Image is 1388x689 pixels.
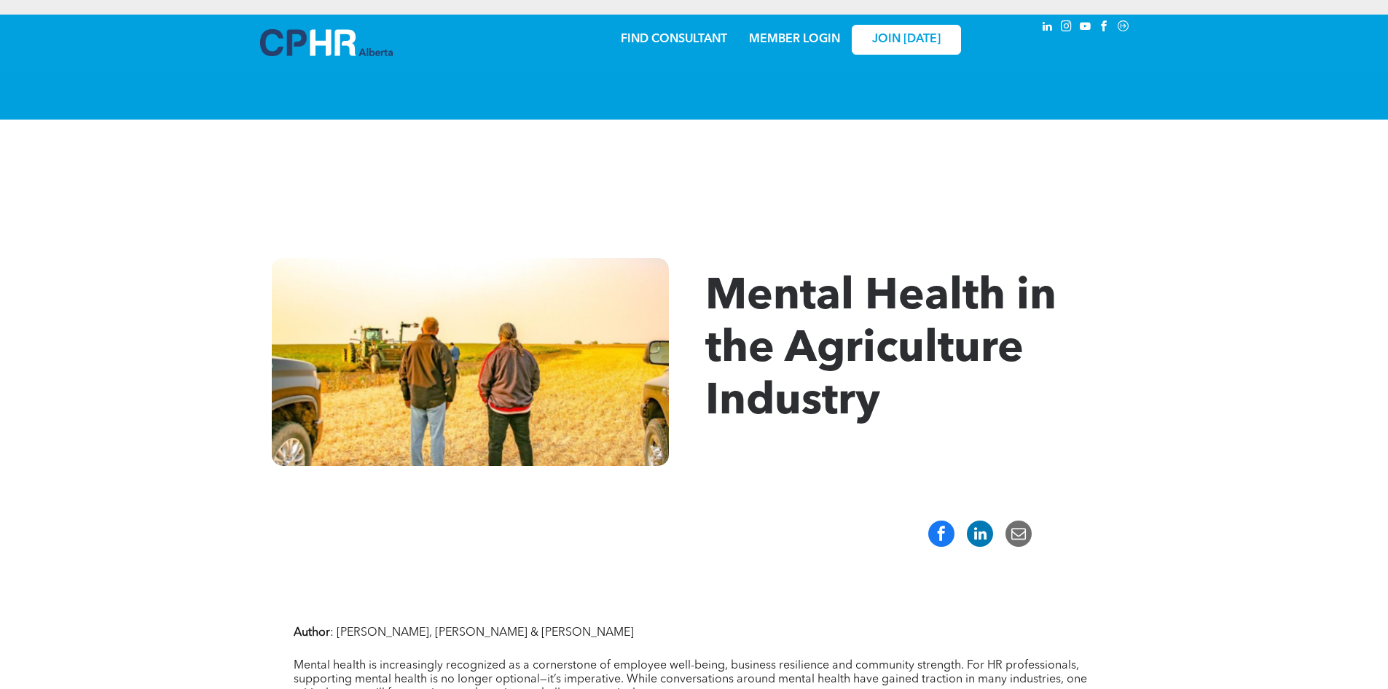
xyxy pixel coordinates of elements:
[852,25,961,55] a: JOIN [DATE]
[705,276,1056,424] span: Mental Health in the Agriculture Industry
[1078,18,1094,38] a: youtube
[260,29,393,56] img: A blue and white logo for cp alberta
[1097,18,1113,38] a: facebook
[872,33,941,47] span: JOIN [DATE]
[1040,18,1056,38] a: linkedin
[1116,18,1132,38] a: Social network
[749,34,840,45] a: MEMBER LOGIN
[1059,18,1075,38] a: instagram
[294,627,330,639] strong: Author
[621,34,727,45] a: FIND CONSULTANT
[330,627,634,639] span: : [PERSON_NAME], [PERSON_NAME] & [PERSON_NAME]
